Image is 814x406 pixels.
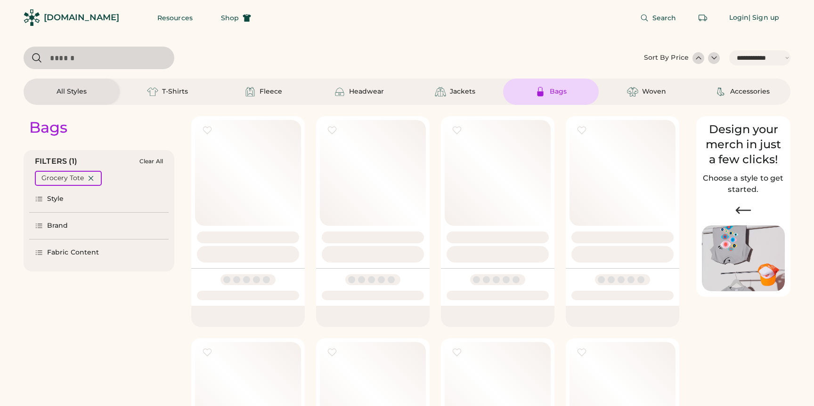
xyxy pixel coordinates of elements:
[41,174,84,183] div: Grocery Tote
[729,13,749,23] div: Login
[535,86,546,97] img: Bags Icon
[702,225,785,292] img: Image of Lisa Congdon Eye Print on T-Shirt and Hat
[627,86,638,97] img: Woven Icon
[35,156,78,167] div: FILTERS (1)
[435,86,446,97] img: Jackets Icon
[349,87,384,96] div: Headwear
[693,8,712,27] button: Retrieve an order
[244,86,256,97] img: Fleece Icon
[629,8,688,27] button: Search
[702,173,785,195] h2: Choose a style to get started.
[47,194,64,204] div: Style
[147,86,158,97] img: T-Shirts Icon
[221,15,239,21] span: Shop
[642,87,666,96] div: Woven
[260,87,282,96] div: Fleece
[702,122,785,167] div: Design your merch in just a few clicks!
[644,53,689,63] div: Sort By Price
[47,221,68,231] div: Brand
[210,8,262,27] button: Shop
[749,13,779,23] div: | Sign up
[139,158,163,165] div: Clear All
[57,87,87,96] div: All Styles
[47,248,99,257] div: Fabric Content
[24,9,40,26] img: Rendered Logo - Screens
[715,86,726,97] img: Accessories Icon
[29,118,67,137] div: Bags
[450,87,475,96] div: Jackets
[162,87,188,96] div: T-Shirts
[550,87,567,96] div: Bags
[44,12,119,24] div: [DOMAIN_NAME]
[334,86,345,97] img: Headwear Icon
[730,87,770,96] div: Accessories
[652,15,676,21] span: Search
[146,8,204,27] button: Resources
